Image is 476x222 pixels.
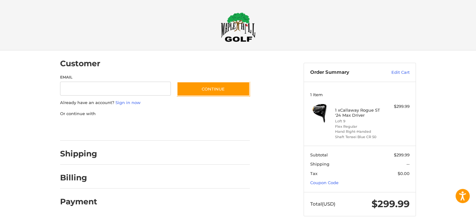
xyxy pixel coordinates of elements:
div: $299.99 [385,103,410,110]
h2: Payment [60,197,97,207]
span: Shipping [310,161,329,166]
li: Shaft Tensei Blue CR 50 [335,134,383,140]
h3: 1 Item [310,92,410,97]
h2: Shipping [60,149,97,159]
span: -- [406,161,410,166]
li: Loft 9 [335,119,383,124]
a: Edit Cart [378,69,410,76]
h2: Customer [60,59,100,68]
li: Hand Right-Handed [335,129,383,134]
h4: 1 x Callaway Rogue ST '24 Max Driver [335,108,383,118]
button: Continue [177,82,250,96]
h3: Order Summary [310,69,378,76]
span: Tax [310,171,317,176]
iframe: PayPal-paylater [111,123,159,134]
img: Maple Hill Golf [221,12,255,42]
label: Email [60,74,171,80]
iframe: PayPal-paypal [58,123,105,134]
h2: Billing [60,173,97,183]
li: Flex Regular [335,124,383,129]
span: $299.99 [372,198,410,210]
p: Or continue with [60,111,250,117]
iframe: PayPal-venmo [165,123,212,134]
p: Already have an account? [60,100,250,106]
a: Sign in now [115,100,141,105]
span: Subtotal [310,152,328,157]
span: Total (USD) [310,201,335,207]
span: $0.00 [398,171,410,176]
span: $299.99 [394,152,410,157]
a: Coupon Code [310,180,339,185]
